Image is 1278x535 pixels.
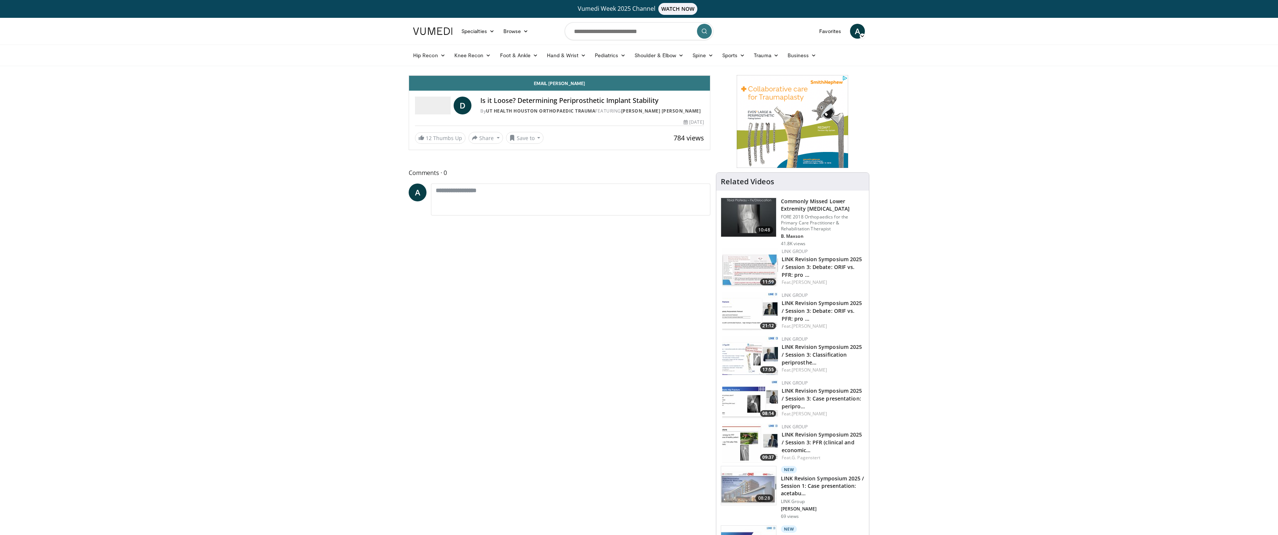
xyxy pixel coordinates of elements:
a: 12 Thumbs Up [415,132,466,144]
p: New [781,525,797,533]
a: LINK Revision Symposium 2025 / Session 3: PFR (clinical and economic… [782,431,862,454]
img: b9288c66-1719-4b4d-a011-26ee5e03ef9b.150x105_q85_crop-smart_upscale.jpg [722,248,778,287]
img: 5eed7978-a1c2-49eb-9569-a8f057405f76.150x105_q85_crop-smart_upscale.jpg [722,336,778,375]
a: G. Pagenstert [792,454,820,461]
div: Feat. [782,454,863,461]
span: WATCH NOW [658,3,698,15]
h3: Commonly Missed Lower Extremity [MEDICAL_DATA] [781,198,865,213]
a: LINK Group [782,424,808,430]
span: 21:12 [760,322,776,329]
p: FORE 2018 Orthopaedics for the Primary Care Practitioner & Rehabilitation Therapist [781,214,865,232]
a: 08:14 [722,380,778,419]
span: 784 views [674,133,704,142]
a: [PERSON_NAME] [792,367,827,373]
a: LINK Revision Symposium 2025 / Session 3: Classification periprosthe… [782,343,862,366]
a: LINK Revision Symposium 2025 / Session 3: Debate: ORIF vs. PFR: pro … [782,256,862,278]
a: Foot & Ankle [496,48,543,63]
a: Spine [688,48,717,63]
p: LINK Group [781,499,865,505]
p: New [781,466,797,473]
span: 17:55 [760,366,776,373]
p: 41.8K views [781,241,805,247]
img: VuMedi Logo [413,27,453,35]
a: LINK Group [782,248,808,254]
span: Comments 0 [409,168,710,178]
span: 09:37 [760,454,776,461]
a: [PERSON_NAME] [792,411,827,417]
button: Share [468,132,503,144]
a: 09:37 [722,424,778,463]
img: 3d38f83b-9379-4a04-8d2a-971632916aaa.150x105_q85_crop-smart_upscale.jpg [722,292,778,331]
a: Hand & Wrist [542,48,590,63]
a: 21:12 [722,292,778,331]
span: 10:48 [755,226,773,234]
h4: Related Videos [721,177,774,186]
span: 08:28 [755,495,773,502]
a: Vumedi Week 2025 ChannelWATCH NOW [414,3,864,15]
a: 11:59 [722,248,778,287]
span: 08:14 [760,410,776,417]
a: Trauma [749,48,783,63]
img: UT Health Houston Orthopaedic Trauma [415,97,451,114]
span: 11:59 [760,279,776,285]
div: Feat. [782,367,863,373]
button: Save to [506,132,544,144]
a: UT Health Houston Orthopaedic Trauma [486,108,595,114]
div: Feat. [782,411,863,417]
a: A [409,184,426,201]
a: Browse [499,24,533,39]
a: 17:55 [722,336,778,375]
input: Search topics, interventions [565,22,713,40]
div: By FEATURING [480,108,704,114]
a: A [850,24,865,39]
h4: Is it Loose? Determining Periprosthetic Implant Stability [480,97,704,105]
img: d3fac57f-0037-451e-893d-72d5282cfc85.150x105_q85_crop-smart_upscale.jpg [722,380,778,419]
a: Shoulder & Elbow [630,48,688,63]
a: Business [783,48,821,63]
a: Sports [718,48,750,63]
a: LINK Group [782,292,808,298]
a: LINK Revision Symposium 2025 / Session 3: Case presentation: peripro… [782,387,862,410]
a: Pediatrics [590,48,630,63]
img: 4aa379b6-386c-4fb5-93ee-de5617843a87.150x105_q85_crop-smart_upscale.jpg [721,198,776,237]
video-js: Video Player [409,75,710,76]
a: Specialties [457,24,499,39]
a: Hip Recon [409,48,450,63]
a: Knee Recon [450,48,496,63]
img: e1cbb828-435c-4e91-8169-8a676bbb0d99.150x105_q85_crop-smart_upscale.jpg [721,466,776,505]
div: Feat. [782,279,863,286]
p: [PERSON_NAME] [781,506,865,512]
a: Email [PERSON_NAME] [409,76,710,91]
a: D [454,97,471,114]
div: [DATE] [684,119,704,126]
h3: LINK Revision Symposium 2025 / Session 1: Case presentation: acetabu… [781,475,865,497]
a: LINK Group [782,380,808,386]
p: B. Maxson [781,233,865,239]
a: [PERSON_NAME] [792,279,827,285]
img: 8cf25ad0-6f09-493b-a8bd-31c889080160.150x105_q85_crop-smart_upscale.jpg [722,424,778,463]
a: 10:48 Commonly Missed Lower Extremity [MEDICAL_DATA] FORE 2018 Orthopaedics for the Primary Care ... [721,198,865,247]
a: [PERSON_NAME] [PERSON_NAME] [621,108,701,114]
a: 08:28 New LINK Revision Symposium 2025 / Session 1: Case presentation: acetabu… LINK Group [PERSO... [721,466,865,519]
span: 12 [426,134,432,142]
a: [PERSON_NAME] [792,323,827,329]
p: 69 views [781,513,799,519]
a: LINK Group [782,336,808,342]
div: Feat. [782,323,863,330]
iframe: Advertisement [737,75,848,168]
a: LINK Revision Symposium 2025 / Session 3: Debate: ORIF vs. PFR: pro … [782,299,862,322]
a: Favorites [815,24,846,39]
